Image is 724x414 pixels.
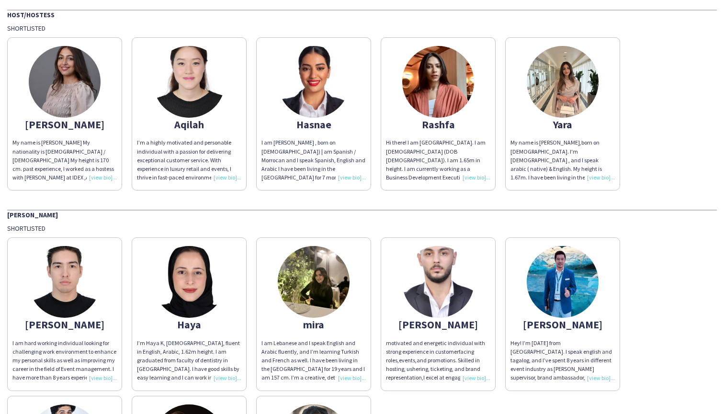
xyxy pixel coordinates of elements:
div: Hey! I’m [DATE] from [GEOGRAPHIC_DATA]. I speak english and tagalog, and I’ve spent 8 years in di... [510,339,615,382]
div: My name is [PERSON_NAME],born on [DEMOGRAPHIC_DATA]. I'm [DEMOGRAPHIC_DATA] , and I speak arabic ... [510,138,615,182]
img: thumb-3c4366df-2dda-49c4-ac57-7476a23bfdf7.jpg [527,46,599,118]
img: thumb-680634d76871d.jpeg [527,246,599,318]
div: I am hard working individual looking for challenging work environment to enhance my personal skil... [12,339,117,382]
img: thumb-6792764e30486.jpg [153,246,225,318]
div: Yara [510,120,615,129]
div: Rashfa [386,120,490,129]
div: [PERSON_NAME] [7,210,717,219]
div: [PERSON_NAME] [12,320,117,329]
div: Shortlisted [7,24,717,33]
img: thumb-0a2667d8-ca8d-4322-90f4-510e11103124.jpg [278,246,350,318]
div: [PERSON_NAME] [386,320,490,329]
div: I’m a highly motivated and personable individual with a passion for delivering exceptional custom... [137,138,241,182]
div: Shortlisted [7,224,717,233]
div: mira [261,320,366,329]
img: thumb-63fdfa9db226f.jpg [29,246,101,318]
div: Hasnae [261,120,366,129]
div: Aqilah [137,120,241,129]
div: motivated and energetic individual with strong experience in customerfacing roles,events,and prom... [386,339,490,382]
div: [PERSON_NAME] [510,320,615,329]
div: Hi there! I am [GEOGRAPHIC_DATA]. I am [DEMOGRAPHIC_DATA] (DOB [DEMOGRAPHIC_DATA]). I am 1.65m in... [386,138,490,182]
img: thumb-6718de9e3815e.jpeg [402,46,474,118]
div: Host/Hostess [7,10,717,19]
div: I am [PERSON_NAME] , born on [DEMOGRAPHIC_DATA]) | am Spanish / Morrocan and I speak Spanish, Eng... [261,138,366,182]
img: thumb-686ecf40afa70.jpg [278,46,350,118]
img: thumb-63710ea43099c.jpg [153,46,225,118]
img: thumb-167636611563eb51230adee.jpg [402,246,474,318]
div: Haya [137,320,241,329]
div: My name is [PERSON_NAME] My nationality is [DEMOGRAPHIC_DATA] / [DEMOGRAPHIC_DATA] My height is 1... [12,138,117,182]
div: I am Lebanese and I speak English and Arabic fluently, and I’m learning Turkish and French as wel... [261,339,366,382]
img: thumb-6681b11a57181.jpeg [29,46,101,118]
div: I’m Haya K, [DEMOGRAPHIC_DATA], fluent in English, Arabic, 1.62m height. I am graduated from facu... [137,339,241,382]
div: [PERSON_NAME] [12,120,117,129]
